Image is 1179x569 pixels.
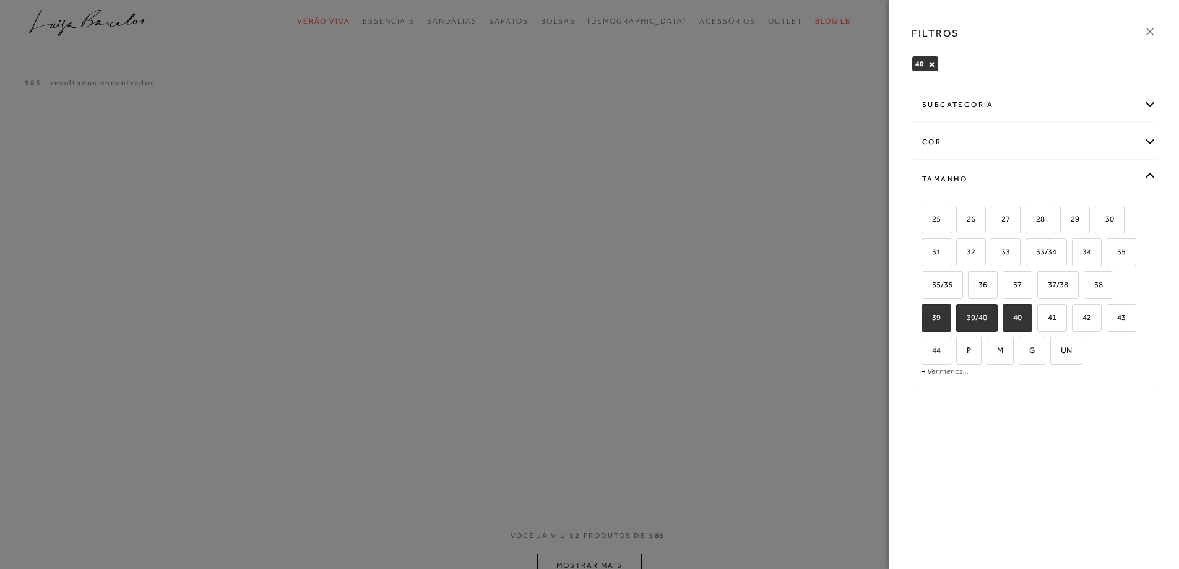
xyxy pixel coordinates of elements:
input: 31 [920,248,932,260]
input: 37 [1001,280,1013,293]
button: 40 Close [928,60,935,69]
span: 37/38 [1039,280,1068,289]
span: - [922,366,925,376]
input: 38 [1082,280,1094,293]
span: 33 [992,247,1010,256]
input: 28 [1024,215,1036,227]
span: M [988,345,1003,355]
input: 44 [920,346,932,358]
input: 32 [954,248,967,260]
input: 33 [989,248,1001,260]
span: 35 [1108,247,1126,256]
span: 31 [923,247,941,256]
input: 43 [1105,313,1117,326]
span: 34 [1073,247,1091,256]
span: 30 [1096,214,1114,224]
span: 39 [923,313,941,322]
input: M [985,346,997,358]
input: 40 [1001,313,1013,326]
a: Ver menos... [927,367,969,376]
input: 35 [1105,248,1117,260]
input: 39 [920,313,932,326]
input: 35/36 [920,280,932,293]
input: 29 [1058,215,1071,227]
span: 42 [1073,313,1091,322]
input: UN [1048,346,1061,358]
input: 27 [989,215,1001,227]
span: 32 [957,247,975,256]
span: G [1020,345,1035,355]
span: 40 [1004,313,1022,322]
input: 34 [1070,248,1082,260]
span: 44 [923,345,941,355]
span: 25 [923,214,941,224]
span: 29 [1061,214,1079,224]
span: 37 [1004,280,1022,289]
input: 25 [920,215,932,227]
span: 41 [1039,313,1056,322]
input: 26 [954,215,967,227]
span: P [957,345,971,355]
span: 40 [915,59,924,68]
span: 36 [969,280,987,289]
input: 42 [1070,313,1082,326]
h3: FILTROS [912,26,959,40]
input: 30 [1093,215,1105,227]
span: UN [1052,345,1072,355]
input: P [954,346,967,358]
span: 43 [1108,313,1126,322]
input: 33/34 [1024,248,1036,260]
span: 39/40 [957,313,987,322]
div: Tamanho [912,163,1156,196]
span: 28 [1027,214,1045,224]
span: 27 [992,214,1010,224]
input: 36 [966,280,978,293]
input: 41 [1035,313,1048,326]
div: cor [912,126,1156,159]
span: 38 [1085,280,1103,289]
input: 39/40 [954,313,967,326]
span: 33/34 [1027,247,1056,256]
span: 26 [957,214,975,224]
input: G [1017,346,1029,358]
div: subcategoria [912,89,1156,121]
span: 35/36 [923,280,952,289]
input: 37/38 [1035,280,1048,293]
